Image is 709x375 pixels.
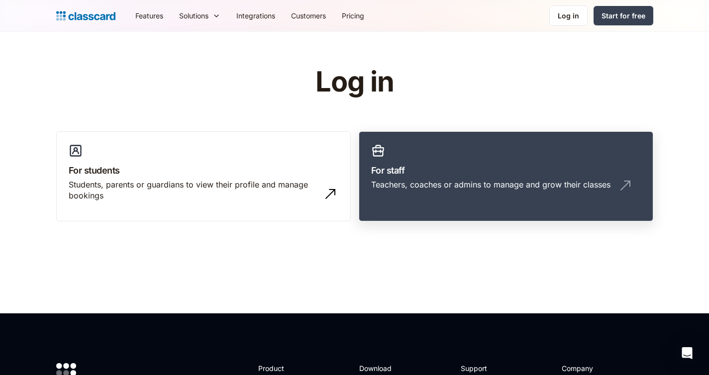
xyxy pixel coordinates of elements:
h2: Support [461,363,501,374]
div: Solutions [179,10,208,21]
h3: For students [69,164,338,177]
a: Integrations [228,4,283,27]
a: For studentsStudents, parents or guardians to view their profile and manage bookings [56,131,351,222]
a: Log in [549,5,588,26]
h2: Download [359,363,400,374]
a: For staffTeachers, coaches or admins to manage and grow their classes [359,131,653,222]
a: home [56,9,115,23]
h1: Log in [197,67,512,97]
a: Features [127,4,171,27]
div: Start for free [602,10,645,21]
div: Solutions [171,4,228,27]
a: Pricing [334,4,372,27]
h2: Product [258,363,311,374]
div: Students, parents or guardians to view their profile and manage bookings [69,179,318,201]
div: Open Intercom Messenger [675,341,699,365]
div: Teachers, coaches or admins to manage and grow their classes [371,179,610,190]
h3: For staff [371,164,641,177]
h2: Company [562,363,628,374]
a: Customers [283,4,334,27]
div: Log in [558,10,579,21]
a: Start for free [594,6,653,25]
